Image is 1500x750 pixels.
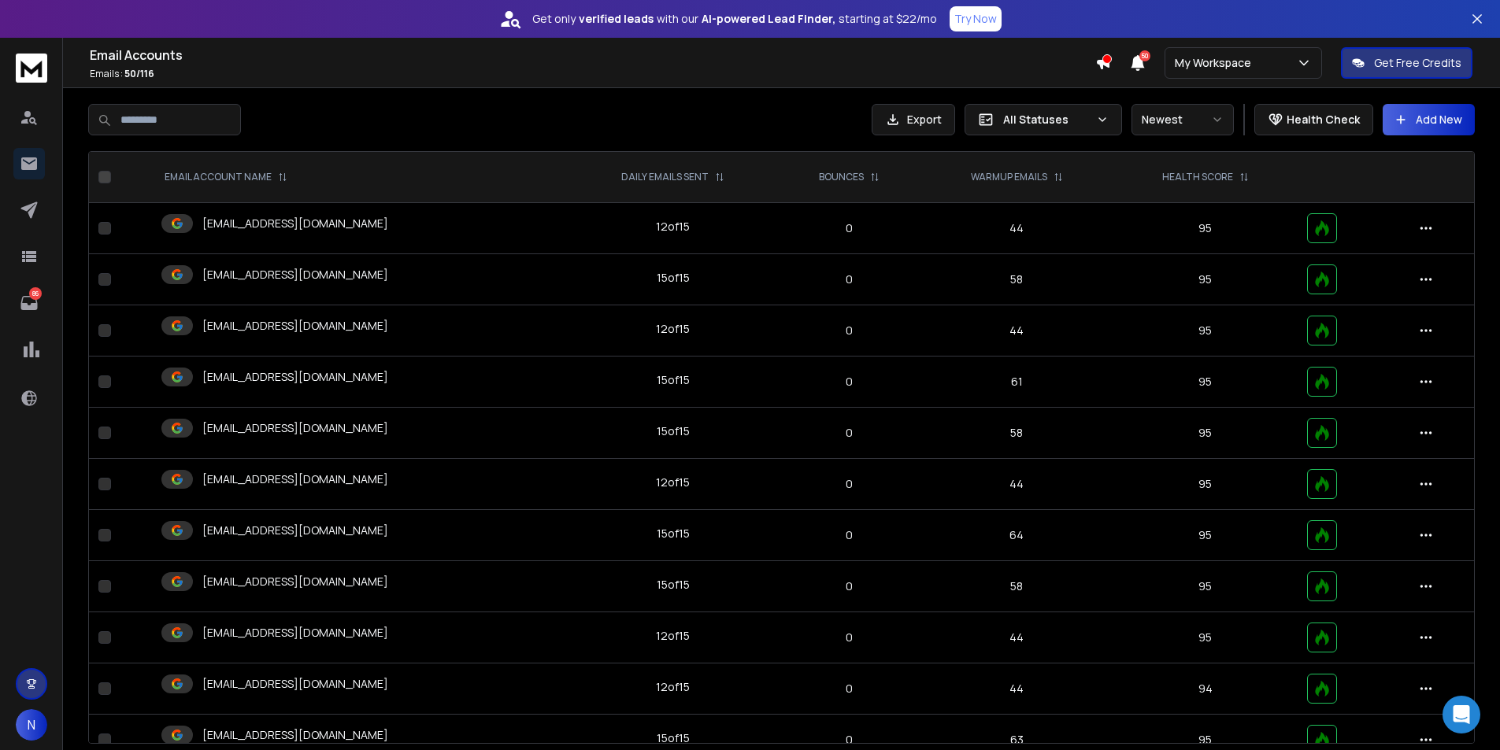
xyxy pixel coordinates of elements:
[579,11,654,27] strong: verified leads
[657,270,690,286] div: 15 of 15
[1113,203,1298,254] td: 95
[656,628,690,644] div: 12 of 15
[621,171,709,183] p: DAILY EMAILS SENT
[202,471,388,487] p: [EMAIL_ADDRESS][DOMAIN_NAME]
[1162,171,1233,183] p: HEALTH SCORE
[1113,510,1298,561] td: 95
[1113,459,1298,510] td: 95
[202,727,388,743] p: [EMAIL_ADDRESS][DOMAIN_NAME]
[1443,696,1480,733] div: Open Intercom Messenger
[1175,55,1257,71] p: My Workspace
[657,526,690,541] div: 15 of 15
[788,527,911,543] p: 0
[29,287,42,300] p: 86
[920,663,1113,715] td: 44
[1131,104,1234,135] button: Newest
[202,369,388,385] p: [EMAIL_ADDRESS][DOMAIN_NAME]
[1113,561,1298,612] td: 95
[920,203,1113,254] td: 44
[16,709,47,741] button: N
[16,54,47,83] img: logo
[954,11,997,27] p: Try Now
[788,272,911,287] p: 0
[920,305,1113,357] td: 44
[1139,50,1150,61] span: 50
[1113,305,1298,357] td: 95
[920,357,1113,408] td: 61
[702,11,835,27] strong: AI-powered Lead Finder,
[13,287,45,319] a: 86
[202,523,388,538] p: [EMAIL_ADDRESS][DOMAIN_NAME]
[920,510,1113,561] td: 64
[202,267,388,283] p: [EMAIL_ADDRESS][DOMAIN_NAME]
[1003,112,1090,127] p: All Statuses
[656,679,690,695] div: 12 of 15
[950,6,1002,31] button: Try Now
[202,216,388,231] p: [EMAIL_ADDRESS][DOMAIN_NAME]
[872,104,955,135] button: Export
[920,561,1113,612] td: 58
[202,574,388,589] p: [EMAIL_ADDRESS][DOMAIN_NAME]
[788,323,911,338] p: 0
[202,420,388,436] p: [EMAIL_ADDRESS][DOMAIN_NAME]
[1383,104,1475,135] button: Add New
[1287,112,1360,127] p: Health Check
[124,67,154,80] span: 50 / 116
[788,681,911,696] p: 0
[920,459,1113,510] td: 44
[202,318,388,334] p: [EMAIL_ADDRESS][DOMAIN_NAME]
[788,578,911,594] p: 0
[920,408,1113,459] td: 58
[1113,663,1298,715] td: 94
[788,476,911,492] p: 0
[656,219,690,235] div: 12 of 15
[1341,47,1472,79] button: Get Free Credits
[656,321,690,337] div: 12 of 15
[1113,612,1298,663] td: 95
[202,676,388,692] p: [EMAIL_ADDRESS][DOMAIN_NAME]
[1254,104,1373,135] button: Health Check
[1113,254,1298,305] td: 95
[657,730,690,746] div: 15 of 15
[532,11,937,27] p: Get only with our starting at $22/mo
[788,220,911,236] p: 0
[657,577,690,593] div: 15 of 15
[90,46,1095,65] h1: Email Accounts
[656,475,690,490] div: 12 of 15
[971,171,1047,183] p: WARMUP EMAILS
[788,732,911,748] p: 0
[819,171,864,183] p: BOUNCES
[90,68,1095,80] p: Emails :
[165,171,287,183] div: EMAIL ACCOUNT NAME
[657,423,690,439] div: 15 of 15
[788,630,911,645] p: 0
[920,612,1113,663] td: 44
[1113,408,1298,459] td: 95
[1113,357,1298,408] td: 95
[920,254,1113,305] td: 58
[202,625,388,641] p: [EMAIL_ADDRESS][DOMAIN_NAME]
[657,372,690,388] div: 15 of 15
[788,374,911,390] p: 0
[788,425,911,441] p: 0
[1374,55,1461,71] p: Get Free Credits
